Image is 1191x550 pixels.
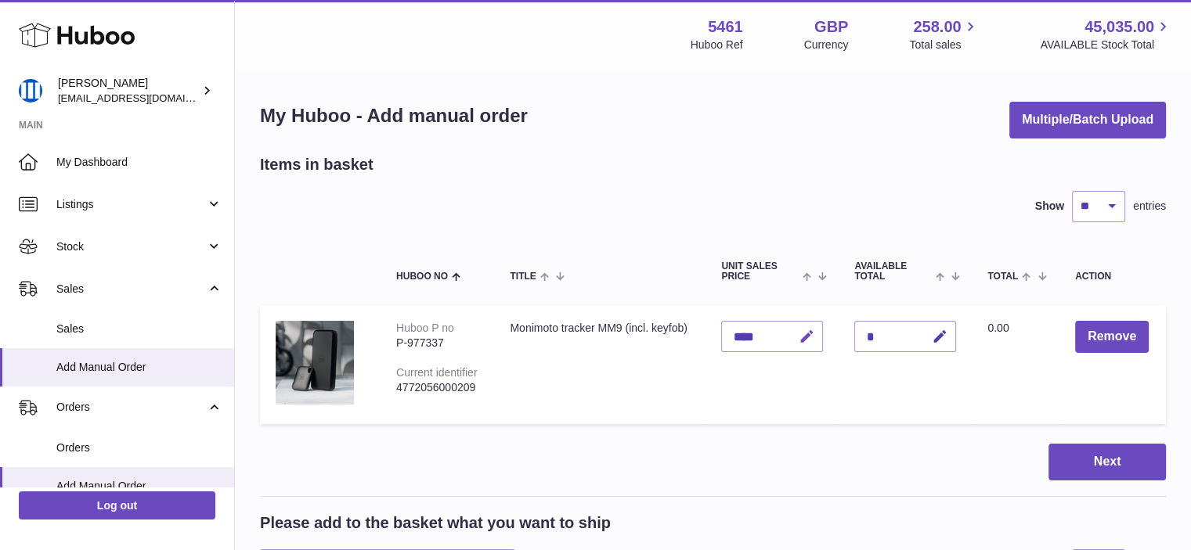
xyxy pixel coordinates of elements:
div: Action [1075,271,1150,282]
strong: GBP [814,16,848,38]
div: 4772056000209 [396,380,478,395]
td: Monimoto tracker MM9 (incl. keyfob) [494,305,706,424]
h1: My Huboo - Add manual order [260,103,528,128]
span: 45,035.00 [1085,16,1154,38]
h2: Items in basket [260,154,374,175]
span: AVAILABLE Total [854,261,932,282]
div: Huboo Ref [691,38,743,52]
a: 45,035.00 AVAILABLE Stock Total [1040,16,1172,52]
img: oksana@monimoto.com [19,79,42,102]
span: Orders [56,440,222,455]
img: Monimoto tracker MM9 (incl. keyfob) [276,321,354,404]
div: Currency [804,38,849,52]
span: entries [1133,199,1166,214]
div: Current identifier [396,366,478,379]
span: AVAILABLE Stock Total [1040,38,1172,52]
h2: Please add to the basket what you want to ship [260,512,611,534]
label: Show [1035,199,1064,214]
span: Orders [56,400,206,415]
div: [PERSON_NAME] [58,76,199,106]
span: Add Manual Order [56,360,222,375]
button: Remove [1075,321,1149,353]
span: Listings [56,197,206,212]
div: Huboo P no [396,322,454,334]
a: 258.00 Total sales [909,16,979,52]
button: Next [1048,444,1166,480]
button: Multiple/Batch Upload [1009,102,1166,138]
div: P-977337 [396,336,478,350]
strong: 5461 [708,16,743,38]
span: Total sales [909,38,979,52]
span: Sales [56,282,206,297]
span: Add Manual Order [56,479,222,494]
span: Unit Sales Price [721,261,799,282]
span: [EMAIL_ADDRESS][DOMAIN_NAME] [58,92,230,104]
span: 0.00 [987,322,1009,334]
span: Stock [56,239,206,254]
span: My Dashboard [56,155,222,170]
a: Log out [19,491,215,519]
span: Title [510,271,536,282]
span: Sales [56,322,222,336]
span: Huboo no [396,271,448,282]
span: 258.00 [913,16,961,38]
span: Total [987,271,1018,282]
